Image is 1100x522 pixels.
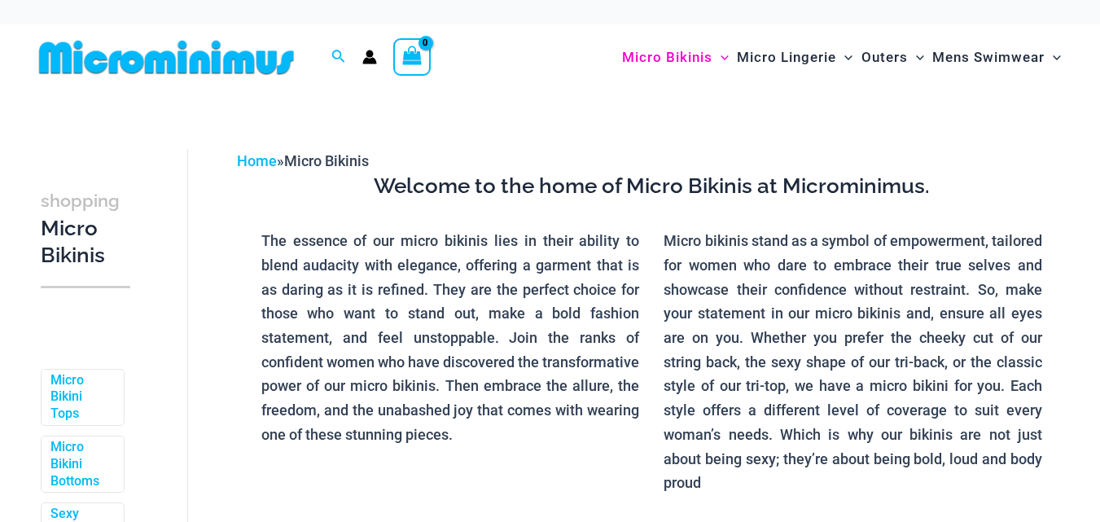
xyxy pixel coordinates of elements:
a: View Shopping Cart, empty [393,38,431,76]
p: The essence of our micro bikinis lies in their ability to blend audacity with elegance, offering ... [261,229,640,446]
span: » [237,152,369,169]
span: Menu Toggle [836,37,852,78]
a: Micro BikinisMenu ToggleMenu Toggle [618,33,733,82]
span: Outers [861,37,908,78]
a: Mens SwimwearMenu ToggleMenu Toggle [928,33,1065,82]
a: Micro Bikini Tops [50,372,112,423]
a: Account icon link [362,50,377,64]
span: Menu Toggle [1045,37,1061,78]
span: Mens Swimwear [932,37,1045,78]
nav: Site Navigation [616,30,1067,85]
a: Micro Bikini Bottoms [50,439,112,489]
img: MM SHOP LOGO FLAT [33,39,300,76]
span: shopping [41,191,120,211]
span: Menu Toggle [712,37,729,78]
p: Micro bikinis stand as a symbol of empowerment, tailored for women who dare to embrace their true... [664,229,1042,495]
h3: Welcome to the home of Micro Bikinis at Microminimus. [249,173,1054,200]
span: Micro Lingerie [737,37,836,78]
a: Micro LingerieMenu ToggleMenu Toggle [733,33,857,82]
a: Search icon link [331,47,346,68]
span: Menu Toggle [908,37,924,78]
a: OutersMenu ToggleMenu Toggle [857,33,928,82]
h3: Micro Bikinis [41,186,130,270]
a: Home [237,152,277,169]
span: Micro Bikinis [284,152,369,169]
span: Micro Bikinis [622,37,712,78]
